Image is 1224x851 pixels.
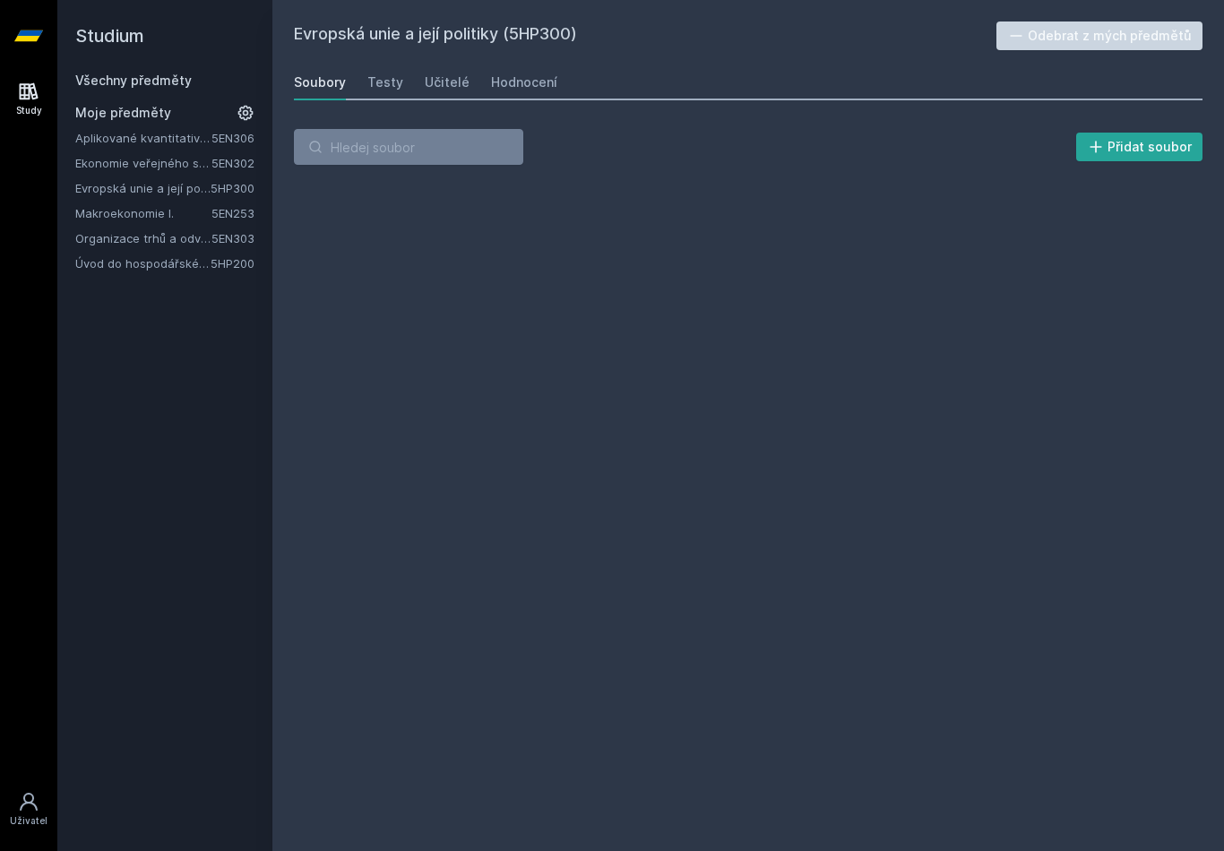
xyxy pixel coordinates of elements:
[211,131,254,145] a: 5EN306
[75,129,211,147] a: Aplikované kvantitativní metody I
[211,256,254,271] a: 5HP200
[294,73,346,91] div: Soubory
[294,129,523,165] input: Hledej soubor
[75,73,192,88] a: Všechny předměty
[75,204,211,222] a: Makroekonomie I.
[211,156,254,170] a: 5EN302
[211,231,254,245] a: 5EN303
[425,73,470,91] div: Učitelé
[16,104,42,117] div: Study
[1076,133,1203,161] button: Přidat soubor
[294,21,996,50] h2: Evropská unie a její politiky (5HP300)
[211,206,254,220] a: 5EN253
[367,64,403,100] a: Testy
[4,782,54,837] a: Uživatel
[211,181,254,195] a: 5HP300
[294,64,346,100] a: Soubory
[75,154,211,172] a: Ekonomie veřejného sektoru
[491,64,557,100] a: Hodnocení
[425,64,470,100] a: Učitelé
[10,814,47,828] div: Uživatel
[491,73,557,91] div: Hodnocení
[75,179,211,197] a: Evropská unie a její politiky
[367,73,403,91] div: Testy
[75,229,211,247] a: Organizace trhů a odvětví
[75,104,171,122] span: Moje předměty
[4,72,54,126] a: Study
[996,21,1203,50] button: Odebrat z mých předmětů
[75,254,211,272] a: Úvod do hospodářské a sociální politiky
